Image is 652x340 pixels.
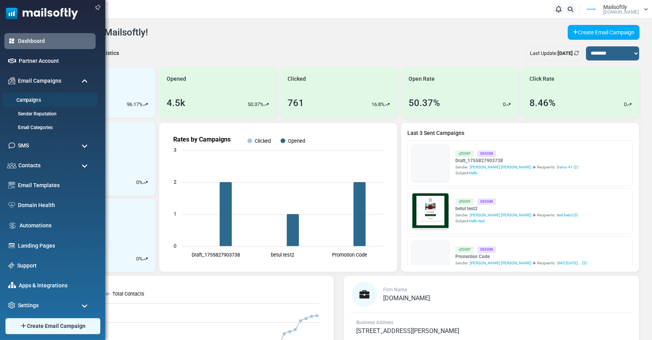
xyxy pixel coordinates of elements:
[371,101,385,108] p: 16.8%
[469,219,485,223] span: Hello test
[112,291,144,297] text: Total Contacts
[18,301,39,310] span: Settings
[477,151,496,157] div: Design
[174,179,176,185] text: 2
[95,155,175,169] a: Shop Now and Save Big!
[20,221,92,230] a: Automations
[469,171,478,175] span: Hello
[383,294,430,302] span: [DOMAIN_NAME]
[35,135,234,147] h1: Test {(email)}
[8,202,15,208] img: domain-health-icon.svg
[409,96,440,110] div: 50.37%
[503,101,506,108] p: 0
[455,218,578,224] div: Subject:
[455,246,474,253] div: Sent
[455,170,578,176] div: Subject:
[174,147,176,153] text: 3
[455,157,578,164] a: Draft_1755827903738
[557,164,578,170] a: Demo 41 (2)
[18,201,92,209] a: Domain Health
[136,179,139,186] p: 0
[174,243,176,249] text: 0
[174,211,176,217] text: 1
[288,138,305,144] text: Opened
[8,142,15,149] img: sms-icon.png
[7,163,16,168] img: contacts-icon.svg
[167,75,186,83] span: Opened
[332,252,367,258] text: Promotion Code
[19,57,92,65] a: Partner Account
[470,260,531,266] span: [PERSON_NAME] [PERSON_NAME]
[477,246,496,253] div: Design
[470,212,531,218] span: [PERSON_NAME] [PERSON_NAME]
[477,198,496,205] div: Design
[248,101,264,108] p: 50.37%
[2,97,96,104] a: Campaigns
[173,136,231,143] text: Rates by Campaigns
[455,151,474,157] div: Sent
[409,75,435,83] span: Open Rate
[557,260,587,266] a: SMS [DATE]... (3)
[603,4,627,10] span: Mailsoftly
[103,159,167,165] strong: Shop Now and Save Big!
[136,255,139,263] p: 0
[136,179,148,186] div: %
[271,252,295,258] text: betul test2
[558,50,573,56] b: [DATE]
[529,75,554,83] span: Click Rate
[18,77,61,85] span: Email Campaigns
[529,96,556,110] div: 8.46%
[4,110,94,117] a: Sender Reputation
[8,242,15,249] img: landing_pages.svg
[288,96,304,110] div: 761
[356,327,459,335] span: [STREET_ADDRESS][PERSON_NAME]
[17,262,92,270] a: Support
[356,320,393,325] span: Business Address
[8,262,14,269] img: support-icon.svg
[624,101,627,108] p: 0
[470,164,531,170] span: [PERSON_NAME] [PERSON_NAME]
[120,184,149,191] strong: Follow Us
[27,322,85,330] span: Create Email Campaign
[557,212,578,218] a: test betul (3)
[455,212,578,218] div: Sender: Recipients:
[526,46,583,61] div: Last Update:
[18,181,92,189] a: Email Templates
[603,10,639,14] span: [DOMAIN_NAME]
[455,198,474,205] div: Sent
[8,77,15,84] img: campaigns-icon.png
[4,124,94,131] a: Email Categories
[8,37,15,44] img: dashboard-icon-active.svg
[288,75,306,83] span: Clicked
[18,37,92,45] a: Dashboard
[18,161,41,170] span: Contacts
[455,253,587,260] a: Promotion Code
[8,221,17,230] img: workflow.svg
[8,302,15,309] img: settings-icon.svg
[18,142,29,150] span: SMS
[167,96,185,110] div: 4.5k
[165,129,391,266] svg: Rates by Campaigns
[192,252,240,258] text: Draft_1755827903738
[574,50,579,56] a: Refresh Stats
[136,255,148,263] div: %
[255,138,271,144] text: Clicked
[455,164,578,170] div: Sender: Recipients:
[582,4,648,15] a: User Logo Mailsoftly [DOMAIN_NAME]
[455,205,578,212] a: betul test2
[383,295,430,301] a: [DOMAIN_NAME]
[18,242,92,250] a: Landing Pages
[127,101,143,108] p: 96.17%
[19,282,92,290] a: Apps & Integrations
[455,260,587,266] div: Sender: Recipients:
[582,4,601,15] img: User Logo
[41,205,228,212] p: Lorem ipsum dolor sit amet, consectetur adipiscing elit, sed do eiusmod tempor incididunt
[383,287,407,292] span: Firm Name
[568,25,640,40] a: Create Email Campaign
[407,129,633,137] a: Last 3 Sent Campaigns
[8,182,15,189] img: email-templates-icon.svg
